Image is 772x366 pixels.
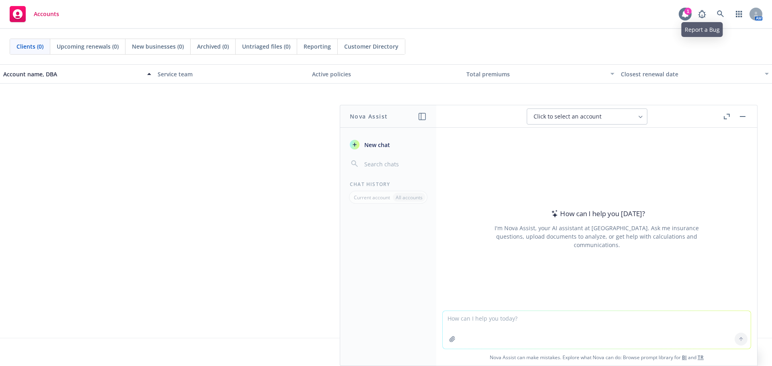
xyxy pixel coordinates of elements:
[347,137,430,152] button: New chat
[684,8,692,15] div: 1
[34,11,59,17] span: Accounts
[354,194,390,201] p: Current account
[396,194,423,201] p: All accounts
[16,42,43,51] span: Clients (0)
[527,108,647,125] button: Click to select an account
[154,64,309,84] button: Service team
[549,209,645,219] div: How can I help you [DATE]?
[466,70,606,78] div: Total premiums
[363,141,390,149] span: New chat
[242,42,290,51] span: Untriaged files (0)
[618,64,772,84] button: Closest renewal date
[621,70,760,78] div: Closest renewal date
[304,42,331,51] span: Reporting
[698,354,704,361] a: TR
[57,42,119,51] span: Upcoming renewals (0)
[6,3,62,25] a: Accounts
[439,349,754,366] span: Nova Assist can make mistakes. Explore what Nova can do: Browse prompt library for and
[344,42,398,51] span: Customer Directory
[340,181,436,188] div: Chat History
[197,42,229,51] span: Archived (0)
[694,6,710,22] a: Report a Bug
[350,112,388,121] h1: Nova Assist
[363,158,427,170] input: Search chats
[132,42,184,51] span: New businesses (0)
[158,70,306,78] div: Service team
[484,224,710,249] div: I'm Nova Assist, your AI assistant at [GEOGRAPHIC_DATA]. Ask me insurance questions, upload docum...
[682,354,687,361] a: BI
[534,112,602,121] span: Click to select an account
[712,6,729,22] a: Search
[309,64,463,84] button: Active policies
[3,70,142,78] div: Account name, DBA
[463,64,618,84] button: Total premiums
[312,70,460,78] div: Active policies
[731,6,747,22] a: Switch app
